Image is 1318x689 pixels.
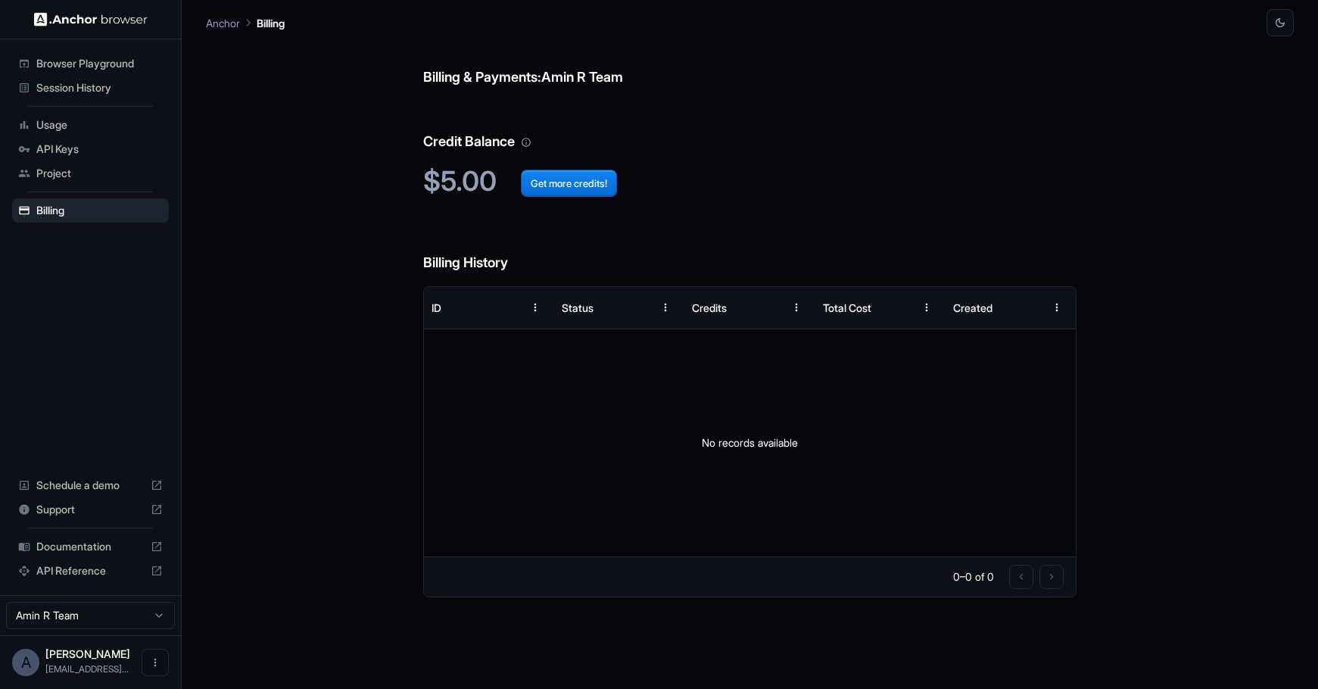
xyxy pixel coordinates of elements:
button: Sort [886,294,913,321]
div: Documentation [12,535,169,559]
h2: $5.00 [423,165,1076,198]
div: Total Cost [823,301,871,314]
button: Sort [494,294,522,321]
div: Created [953,301,992,314]
div: Status [562,301,594,314]
div: Session History [12,76,169,100]
div: Schedule a demo [12,473,169,497]
span: Schedule a demo [36,478,145,493]
button: Sort [756,294,783,321]
button: Menu [1043,294,1070,321]
button: Menu [783,294,810,321]
div: Credits [692,301,727,314]
button: Menu [652,294,679,321]
div: API Keys [12,137,169,161]
span: Amin R [45,647,130,660]
button: Sort [625,294,652,321]
nav: breadcrumb [206,14,285,31]
button: Sort [1016,294,1043,321]
button: Get more credits! [521,170,617,197]
p: Anchor [206,15,240,31]
span: Browser Playground [36,56,163,71]
span: API Keys [36,142,163,157]
div: ID [432,301,441,314]
div: Browser Playground [12,51,169,76]
div: API Reference [12,559,169,583]
div: A [12,649,39,676]
span: Usage [36,117,163,132]
div: Project [12,161,169,185]
p: 0–0 of 0 [953,569,994,585]
svg: Your credit balance will be consumed as you use the API. Visit the usage page to view a breakdown... [521,137,531,148]
span: Documentation [36,539,145,554]
h6: Billing & Payments: Amin R Team [423,36,1076,89]
button: Open menu [142,649,169,676]
div: No records available [424,329,1075,556]
h6: Billing History [423,222,1076,274]
button: Menu [913,294,940,321]
p: Billing [257,15,285,31]
div: Support [12,497,169,522]
span: aminrsk1@gmail.com [45,663,129,675]
span: Session History [36,80,163,95]
span: Support [36,502,145,517]
h6: Credit Balance [423,101,1076,153]
button: Menu [522,294,549,321]
div: Usage [12,113,169,137]
div: Billing [12,198,169,223]
span: Billing [36,203,163,218]
img: Anchor Logo [34,12,148,26]
span: Project [36,166,163,181]
span: API Reference [36,563,145,578]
